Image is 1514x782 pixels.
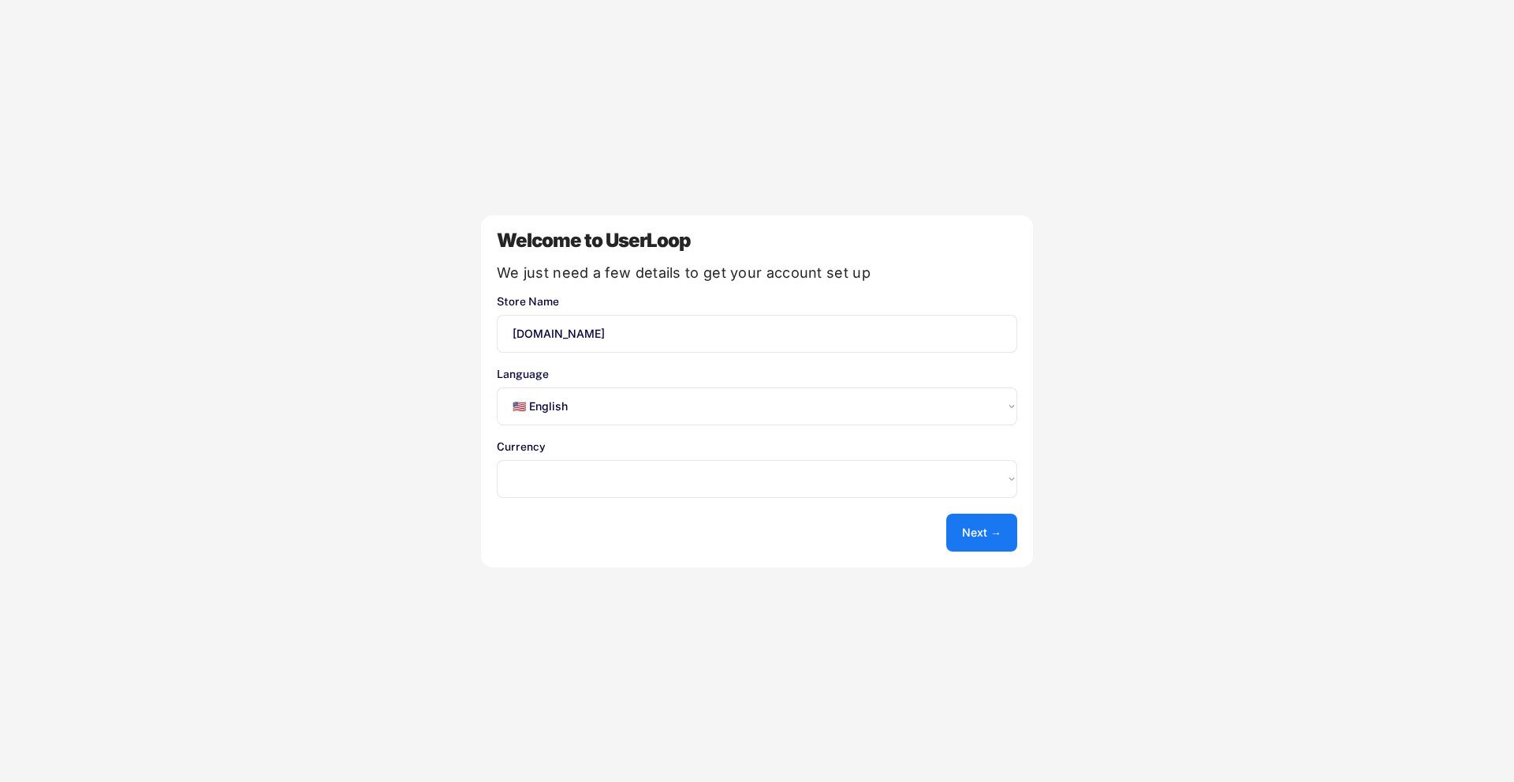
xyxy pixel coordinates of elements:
[497,296,1017,307] div: Store Name
[497,315,1017,353] input: You store's name
[946,514,1017,552] button: Next →
[497,441,1017,452] div: Currency
[497,369,1017,380] div: Language
[497,231,1017,250] div: Welcome to UserLoop
[497,266,1017,280] div: We just need a few details to get your account set up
